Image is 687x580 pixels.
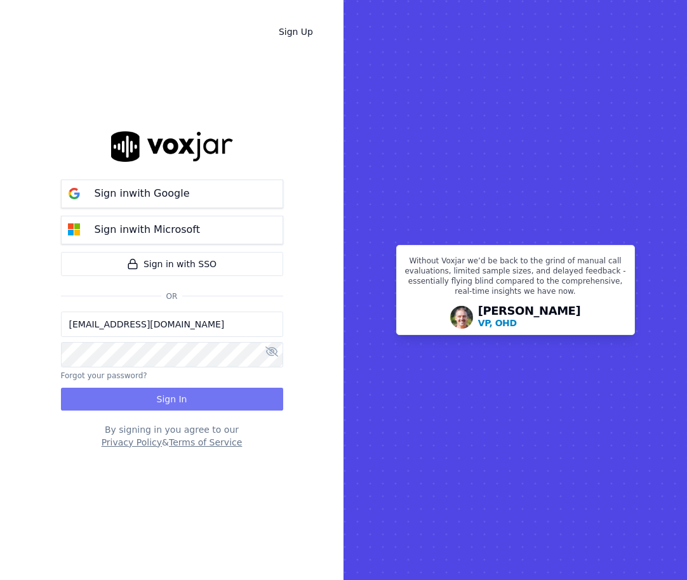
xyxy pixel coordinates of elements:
p: Sign in with Google [95,186,190,201]
span: Or [161,291,183,301]
button: Sign inwith Google [61,180,283,208]
input: Email [61,312,283,337]
button: Sign inwith Microsoft [61,216,283,244]
a: Sign Up [269,20,323,43]
img: Avatar [450,306,473,329]
div: [PERSON_NAME] [478,305,581,329]
div: By signing in you agree to our & [61,423,283,449]
p: Sign in with Microsoft [95,222,200,237]
button: Forgot your password? [61,371,147,381]
button: Terms of Service [169,436,242,449]
img: microsoft Sign in button [62,217,87,242]
p: Without Voxjar we’d be back to the grind of manual call evaluations, limited sample sizes, and de... [404,256,627,301]
button: Privacy Policy [102,436,162,449]
button: Sign In [61,388,283,411]
a: Sign in with SSO [61,252,283,276]
img: logo [111,131,233,161]
img: google Sign in button [62,181,87,206]
p: VP, OHD [478,317,517,329]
